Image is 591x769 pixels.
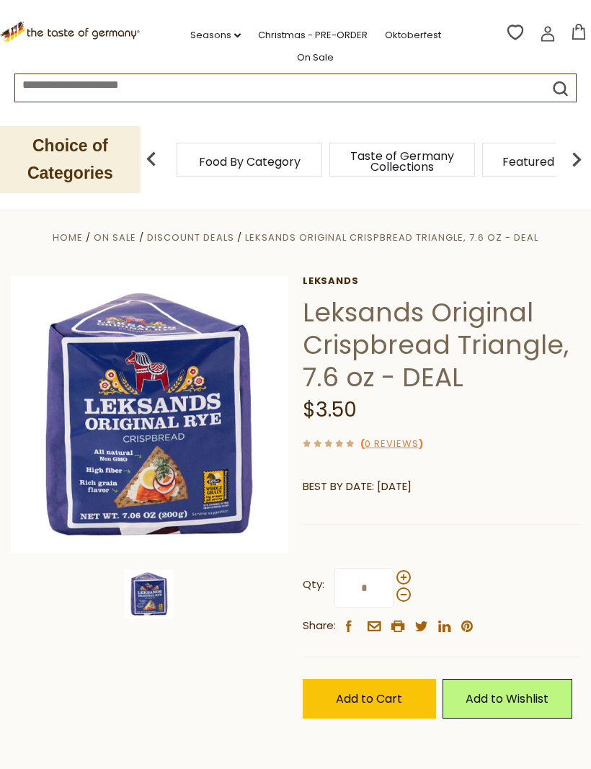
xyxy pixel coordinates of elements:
span: ( ) [360,437,423,450]
a: Discount Deals [147,231,234,244]
a: On Sale [297,50,334,66]
a: 0 Reviews [365,437,419,452]
span: Share: [303,617,336,635]
a: Food By Category [199,156,301,167]
span: Add to Cart [336,690,402,707]
h1: Leksands Original Crispbread Triangle, 7.6 oz - DEAL [303,296,580,394]
img: Leksands Original Crispbread Triangle [11,275,288,553]
img: previous arrow [137,145,166,174]
a: Leksands [303,275,580,287]
a: Add to Wishlist [443,679,572,719]
img: Leksands Original Crispbread Triangle [125,569,174,618]
a: Oktoberfest [385,27,441,43]
p: BEST BY DATE: [DATE] [303,478,580,496]
a: Taste of Germany Collections [345,151,460,172]
a: On Sale [94,231,136,244]
a: Leksands Original Crispbread Triangle, 7.6 oz - DEAL [245,231,538,244]
span: $3.50 [303,396,357,424]
button: Add to Cart [303,679,436,719]
a: Seasons [190,27,241,43]
strong: Qty: [303,576,324,594]
input: Qty: [334,568,394,608]
a: Christmas - PRE-ORDER [258,27,368,43]
img: next arrow [562,145,591,174]
a: Home [53,231,83,244]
